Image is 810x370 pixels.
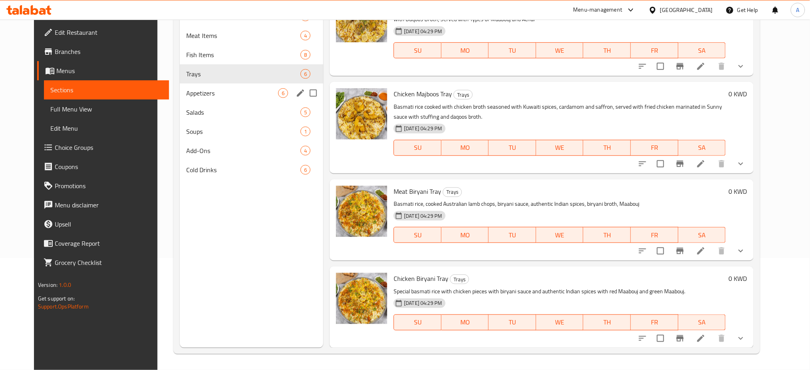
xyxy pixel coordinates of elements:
a: Coverage Report [37,234,169,253]
span: Full Menu View [50,104,163,114]
span: Chicken Majboos Tray [394,88,452,100]
span: Select to update [652,330,669,347]
a: Edit menu item [696,246,706,256]
span: Sections [50,85,163,95]
button: Branch-specific-item [671,154,690,173]
span: TU [492,229,533,241]
span: WE [539,229,581,241]
div: Salads5 [180,103,323,122]
span: Coupons [55,162,163,171]
span: Choice Groups [55,143,163,152]
span: 1.0.0 [59,280,71,290]
span: WE [539,45,581,56]
a: Support.OpsPlatform [38,301,89,312]
span: SU [397,316,438,328]
button: MO [442,42,489,58]
button: sort-choices [633,329,652,348]
span: Cold Drinks [186,165,301,175]
h6: 0 KWD [729,88,747,99]
span: WE [539,142,581,153]
button: TH [583,140,631,156]
button: Branch-specific-item [671,241,690,261]
a: Sections [44,80,169,99]
span: Meat Items [186,31,301,40]
img: Meat Biryani Tray [336,186,387,237]
button: SA [679,42,726,58]
span: [DATE] 04:29 PM [401,212,445,220]
a: Branches [37,42,169,61]
span: 4 [301,147,310,155]
span: MO [445,316,486,328]
button: MO [442,227,489,243]
span: Menu disclaimer [55,200,163,210]
button: WE [536,314,584,330]
span: SU [397,229,438,241]
div: Cold Drinks6 [180,160,323,179]
span: FR [634,45,675,56]
span: Promotions [55,181,163,191]
span: 1 [301,128,310,135]
span: Add-Ons [186,146,301,155]
span: Soups [186,127,301,136]
span: Select to update [652,58,669,75]
button: TU [489,314,536,330]
span: MO [445,142,486,153]
button: delete [712,57,731,76]
a: Edit Restaurant [37,23,169,42]
button: sort-choices [633,154,652,173]
button: FR [631,314,679,330]
button: delete [712,241,731,261]
button: show more [731,57,750,76]
span: 8 [301,51,310,59]
span: TH [587,142,628,153]
button: WE [536,42,584,58]
nav: Menu sections [180,4,323,183]
div: Appetizers6edit [180,84,323,103]
span: Edit Menu [50,123,163,133]
button: SA [679,314,726,330]
div: items [301,31,310,40]
img: Chicken Majboos Tray [336,88,387,139]
a: Full Menu View [44,99,169,119]
span: Upsell [55,219,163,229]
button: show more [731,154,750,173]
a: Promotions [37,176,169,195]
span: Trays [454,90,472,99]
button: sort-choices [633,241,652,261]
p: Basmati rice, cooked Australian lamb chops, biryani sauce, authentic Indian spices, biryani broth... [394,199,726,209]
button: TH [583,314,631,330]
span: Menus [56,66,163,76]
button: TU [489,140,536,156]
button: MO [442,140,489,156]
div: Meat Items4 [180,26,323,45]
span: 6 [301,70,310,78]
button: TH [583,227,631,243]
button: delete [712,329,731,348]
a: Edit Menu [44,119,169,138]
span: FR [634,142,675,153]
button: TH [583,42,631,58]
button: show more [731,241,750,261]
button: TU [489,42,536,58]
div: Add-Ons4 [180,141,323,160]
div: Menu-management [573,5,623,15]
a: Upsell [37,215,169,234]
button: sort-choices [633,57,652,76]
span: Appetizers [186,88,278,98]
button: WE [536,227,584,243]
div: Trays [454,90,473,99]
button: edit [295,87,306,99]
span: TH [587,316,628,328]
button: SU [394,314,441,330]
span: TH [587,45,628,56]
span: Trays [186,69,301,79]
svg: Show Choices [736,334,746,343]
span: SA [682,142,723,153]
div: Trays6 [180,64,323,84]
button: WE [536,140,584,156]
a: Menus [37,61,169,80]
span: Grocery Checklist [55,258,163,267]
span: SA [682,229,723,241]
div: Trays [443,187,462,197]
